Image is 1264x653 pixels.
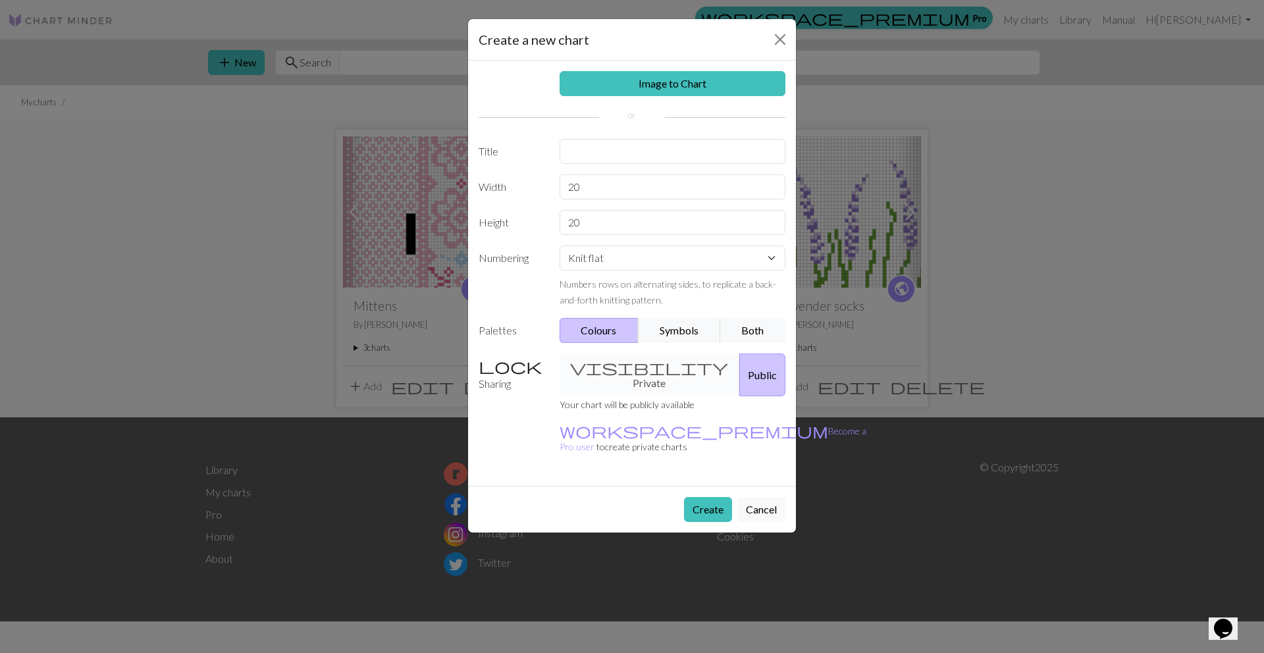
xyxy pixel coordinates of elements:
[560,71,786,96] a: Image to Chart
[638,318,721,343] button: Symbols
[471,318,552,343] label: Palettes
[479,30,589,49] h5: Create a new chart
[560,278,776,305] small: Numbers rows on alternating sides, to replicate a back-and-forth knitting pattern.
[737,497,785,522] button: Cancel
[739,353,785,396] button: Public
[560,318,639,343] button: Colours
[684,497,732,522] button: Create
[471,353,552,396] label: Sharing
[471,174,552,199] label: Width
[560,425,866,452] a: Become a Pro user
[560,399,695,410] small: Your chart will be publicly available
[471,210,552,235] label: Height
[471,139,552,164] label: Title
[471,246,552,307] label: Numbering
[560,421,828,440] span: workspace_premium
[720,318,786,343] button: Both
[1209,600,1251,640] iframe: chat widget
[770,29,791,50] button: Close
[560,425,866,452] small: to create private charts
